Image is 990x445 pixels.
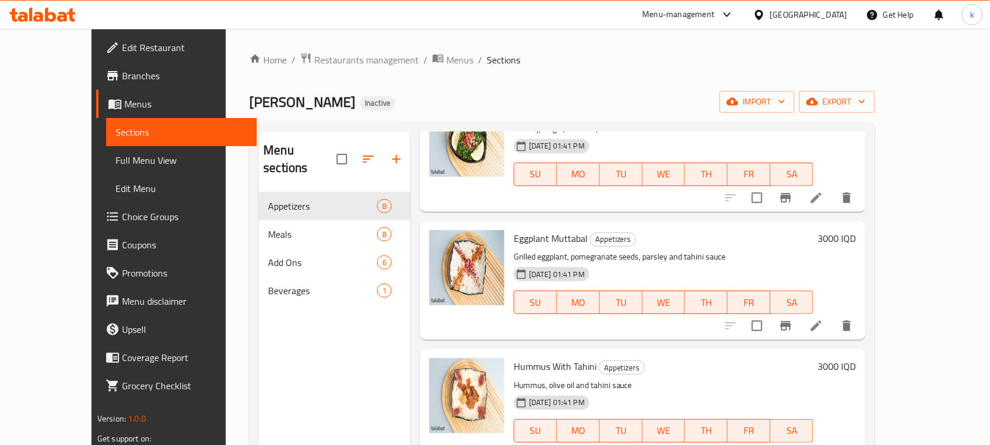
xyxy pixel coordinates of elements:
[643,291,686,314] button: WE
[116,153,247,167] span: Full Menu View
[514,358,596,375] span: Hummus With Tahini
[643,419,686,443] button: WE
[772,312,800,340] button: Branch-specific-item
[378,285,391,296] span: 1
[96,372,257,400] a: Grocery Checklist
[122,69,247,83] span: Branches
[446,53,473,67] span: Menus
[249,89,355,115] span: [PERSON_NAME]
[643,163,686,186] button: WE
[557,291,600,314] button: MO
[728,163,771,186] button: FR
[685,419,728,443] button: TH
[96,33,257,62] a: Edit Restaurant
[377,199,392,213] div: items
[122,210,247,224] span: Choice Groups
[429,230,504,305] img: Eggplant Muttabal
[690,294,723,311] span: TH
[733,166,766,183] span: FR
[524,269,589,280] span: [DATE] 01:41 PM
[562,166,595,183] span: MO
[557,419,600,443] button: MO
[268,199,377,213] span: Appetizers
[647,422,681,439] span: WE
[771,291,813,314] button: SA
[382,145,411,173] button: Add section
[377,284,392,298] div: items
[562,422,595,439] span: MO
[745,186,769,210] span: Select to update
[519,294,552,311] span: SU
[519,422,552,439] span: SU
[122,379,247,393] span: Grocery Checklist
[514,163,557,186] button: SU
[128,411,146,426] span: 1.0.0
[249,53,287,67] a: Home
[772,184,800,212] button: Branch-specific-item
[360,96,395,110] div: Inactive
[733,422,766,439] span: FR
[809,319,823,333] a: Edit menu item
[122,294,247,308] span: Menu disclaimer
[833,184,861,212] button: delete
[643,8,715,22] div: Menu-management
[514,378,813,393] p: Hummus, olive oil and tahini sauce
[514,230,588,247] span: Eggplant Muttabal
[685,291,728,314] button: TH
[268,255,377,269] span: Add Ons
[122,238,247,252] span: Coupons
[771,419,813,443] button: SA
[96,315,257,343] a: Upsell
[122,266,247,280] span: Promotions
[720,91,795,113] button: import
[775,422,809,439] span: SA
[377,255,392,269] div: items
[729,95,785,109] span: import
[378,229,391,240] span: 8
[514,291,557,314] button: SU
[809,191,823,205] a: Edit menu item
[728,419,771,443] button: FR
[519,166,552,183] span: SU
[291,53,296,67] li: /
[562,294,595,311] span: MO
[690,422,723,439] span: TH
[818,230,856,247] h6: 3000 IQD
[116,181,247,195] span: Edit Menu
[377,227,392,241] div: items
[429,102,504,177] img: Tabbouleh
[249,52,875,68] nav: breadcrumb
[799,91,875,113] button: export
[97,411,126,426] span: Version:
[745,313,769,338] span: Select to update
[818,358,856,375] h6: 3000 IQD
[728,291,771,314] button: FR
[432,52,473,68] a: Menus
[314,53,419,67] span: Restaurants management
[96,62,257,90] a: Branches
[300,52,419,68] a: Restaurants management
[599,360,645,375] div: Appetizers
[378,201,391,212] span: 8
[600,419,643,443] button: TU
[124,97,247,111] span: Menus
[259,248,411,277] div: Add Ons6
[733,294,766,311] span: FR
[524,397,589,408] span: [DATE] 01:41 PM
[268,227,377,241] span: Meals
[524,140,589,151] span: [DATE] 01:41 PM
[259,187,411,309] nav: Menu sections
[122,322,247,336] span: Upsell
[557,163,600,186] button: MO
[96,287,257,315] a: Menu disclaimer
[590,232,636,247] div: Appetizers
[514,122,813,136] p: Parsley, bulgur, tomatoe, onion and lemon sauce
[378,257,391,268] span: 6
[96,90,257,118] a: Menus
[591,232,636,246] span: Appetizers
[970,8,974,21] span: k
[259,192,411,220] div: Appetizers8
